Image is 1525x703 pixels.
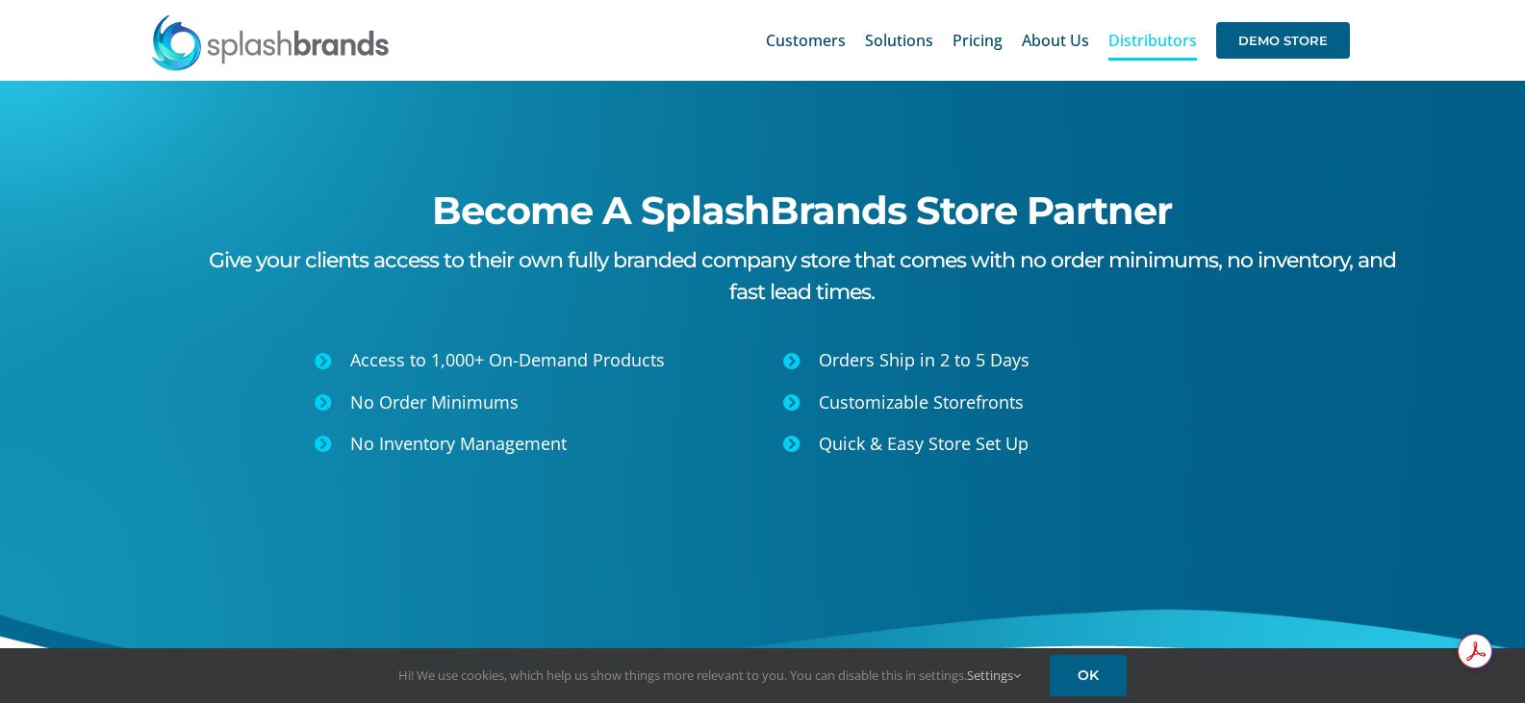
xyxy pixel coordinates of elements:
[953,33,1003,48] span: Pricing
[819,348,1029,371] span: Orders Ship in 2 to 5 Days
[1216,22,1350,59] span: DEMO STORE
[398,666,1021,684] span: Hi! We use cookies, which help us show things more relevant to you. You can disable this in setti...
[432,187,1172,234] span: Become A SplashBrands Store Partner
[953,10,1003,71] a: Pricing
[1108,10,1197,71] a: Distributors
[1050,655,1127,696] a: OK
[1108,33,1197,48] span: Distributors
[1216,10,1350,71] a: DEMO STORE
[209,247,1396,305] span: Give your clients access to their own fully branded company store that comes with no order minimu...
[1022,33,1089,48] span: About Us
[819,390,1024,414] span: Customizable Storefronts
[766,10,1350,71] nav: Main Menu
[350,432,567,455] span: No Inventory Management
[350,390,519,414] span: No Order Minimums
[766,10,846,71] a: Customers
[350,348,665,371] span: Access to 1,000+ On-Demand Products
[766,33,846,48] span: Customers
[819,432,1029,455] span: Quick & Easy Store Set Up
[150,13,391,71] img: SplashBrands.com Logo
[967,666,1021,684] a: Settings
[865,33,933,48] span: Solutions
